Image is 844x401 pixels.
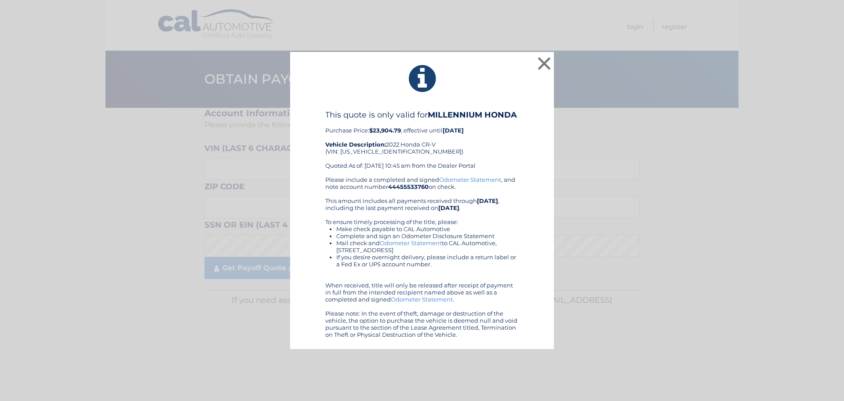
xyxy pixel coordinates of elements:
[380,239,442,246] a: Odometer Statement
[391,296,453,303] a: Odometer Statement
[388,183,429,190] b: 44455533760
[336,225,519,232] li: Make check payable to CAL Automotive
[336,232,519,239] li: Complete and sign an Odometer Disclosure Statement
[439,176,501,183] a: Odometer Statement
[325,110,519,176] div: Purchase Price: , effective until 2022 Honda CR-V (VIN: [US_VEHICLE_IDENTIFICATION_NUMBER]) Quote...
[477,197,498,204] b: [DATE]
[438,204,459,211] b: [DATE]
[369,127,401,134] b: $23,904.79
[325,141,386,148] strong: Vehicle Description:
[535,55,553,72] button: ×
[428,110,517,120] b: MILLENNIUM HONDA
[336,239,519,254] li: Mail check and to CAL Automotive, [STREET_ADDRESS]
[325,176,519,338] div: Please include a completed and signed , and note account number on check. This amount includes al...
[443,127,464,134] b: [DATE]
[336,254,519,268] li: If you desire overnight delivery, please include a return label or a Fed Ex or UPS account number.
[325,110,519,120] h4: This quote is only valid for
